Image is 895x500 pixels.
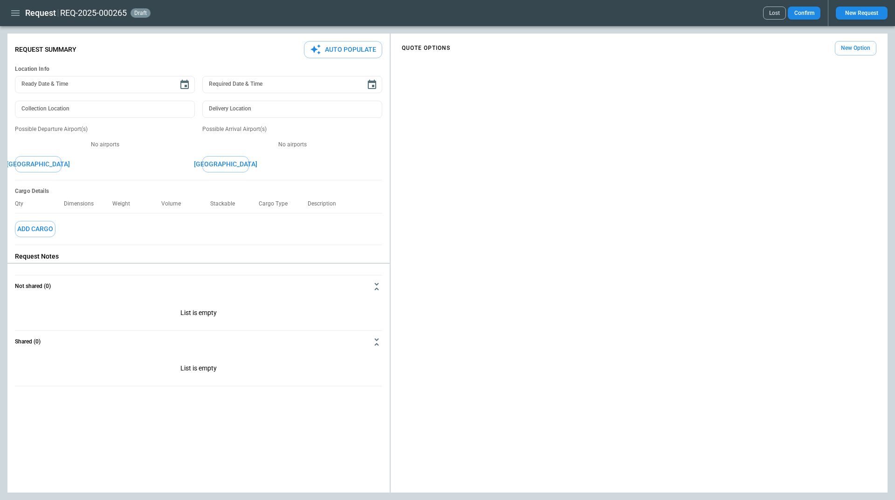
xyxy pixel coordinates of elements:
[15,188,382,195] h6: Cargo Details
[835,41,876,55] button: New Option
[788,7,820,20] button: Confirm
[15,353,382,386] p: List is empty
[15,339,41,345] h6: Shared (0)
[132,10,149,16] span: draft
[15,275,382,298] button: Not shared (0)
[15,200,31,207] p: Qty
[202,125,382,133] p: Possible Arrival Airport(s)
[15,221,55,237] button: Add Cargo
[763,7,786,20] button: Lost
[15,141,195,149] p: No airports
[259,200,295,207] p: Cargo Type
[64,200,101,207] p: Dimensions
[15,298,382,330] div: Not shared (0)
[836,7,888,20] button: New Request
[15,353,382,386] div: Not shared (0)
[202,141,382,149] p: No airports
[15,156,62,172] button: [GEOGRAPHIC_DATA]
[15,46,76,54] p: Request Summary
[15,125,195,133] p: Possible Departure Airport(s)
[161,200,188,207] p: Volume
[15,66,382,73] h6: Location Info
[112,200,138,207] p: Weight
[402,46,450,50] h4: QUOTE OPTIONS
[15,283,51,289] h6: Not shared (0)
[60,7,127,19] h2: REQ-2025-000265
[15,253,382,260] p: Request Notes
[175,75,194,94] button: Choose date
[363,75,381,94] button: Choose date
[304,41,382,58] button: Auto Populate
[391,37,888,59] div: scrollable content
[25,7,56,19] h1: Request
[308,200,344,207] p: Description
[15,298,382,330] p: List is empty
[202,156,249,172] button: [GEOGRAPHIC_DATA]
[210,200,242,207] p: Stackable
[15,331,382,353] button: Shared (0)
